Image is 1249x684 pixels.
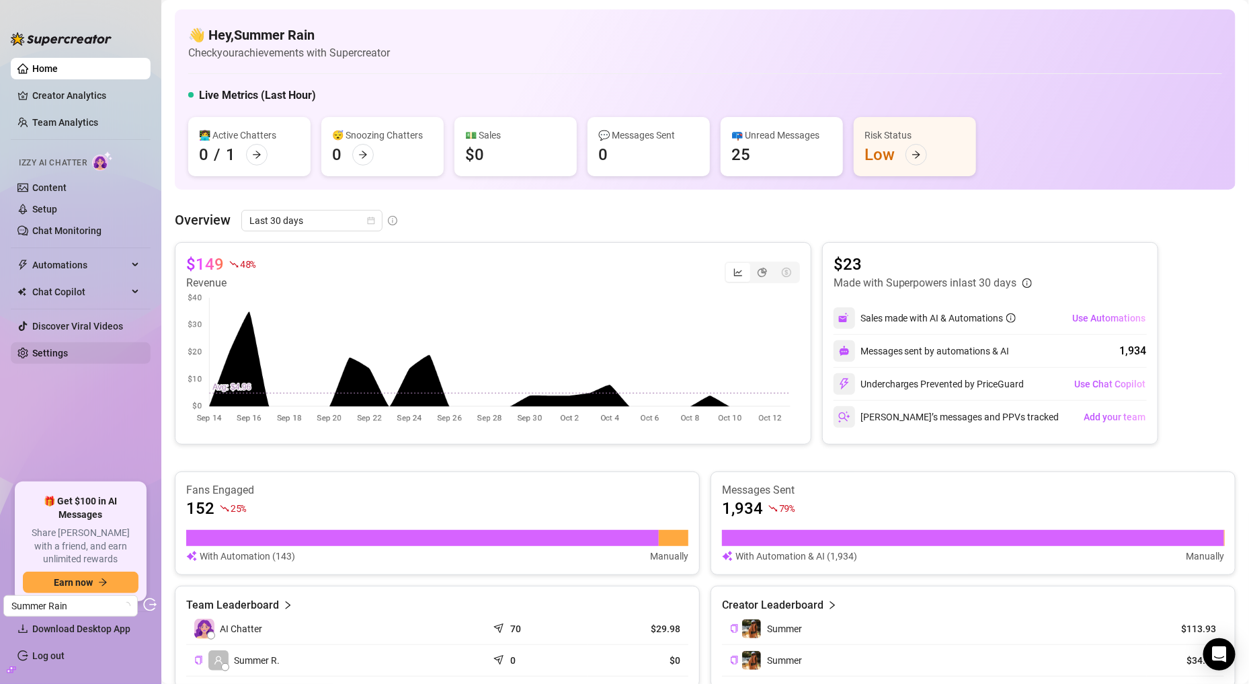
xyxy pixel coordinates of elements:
div: 📪 Unread Messages [731,128,832,143]
span: arrow-right [98,578,108,587]
span: build [7,665,16,675]
div: Messages sent by automations & AI [834,340,1010,362]
span: dollar-circle [782,268,791,277]
article: $29.98 [596,622,680,636]
div: 1 [226,144,235,165]
article: Check your achievements with Supercreator [188,44,390,61]
article: 70 [510,622,521,636]
a: Setup [32,204,57,215]
span: pie-chart [758,268,767,277]
img: izzy-ai-chatter-avatar-DDCN_rTZ.svg [194,619,214,639]
button: Use Automations [1072,307,1147,329]
article: 0 [510,654,516,667]
article: $23 [834,254,1032,275]
span: loading [122,602,130,610]
span: send [493,652,507,665]
span: Download Desktop App [32,623,130,634]
button: Add your team [1084,406,1147,428]
span: arrow-right [252,150,261,159]
button: Copy Creator ID [730,623,739,634]
div: 0 [598,144,608,165]
article: With Automation & AI (1,934) [735,549,857,564]
article: $113.93 [1155,622,1216,636]
span: right [283,597,292,613]
span: logout [143,598,157,611]
article: Revenue [186,275,255,291]
span: fall [229,260,239,269]
img: svg%3e [838,378,850,390]
a: Content [32,182,67,193]
span: arrow-right [912,150,921,159]
a: Discover Viral Videos [32,321,123,332]
span: fall [768,504,778,513]
a: Settings [32,348,68,358]
span: fall [220,504,229,513]
img: Summer [742,651,761,670]
div: Undercharges Prevented by PriceGuard [834,373,1024,395]
span: Izzy AI Chatter [19,157,87,169]
img: svg%3e [839,346,850,356]
button: Copy Creator ID [730,655,739,665]
div: 0 [332,144,341,165]
span: download [17,623,28,634]
article: With Automation (143) [200,549,295,564]
article: 152 [186,498,214,519]
article: Messages Sent [722,483,1224,498]
article: Creator Leaderboard [722,597,823,613]
article: $0 [596,654,680,667]
article: $149 [186,254,224,275]
span: right [828,597,837,613]
span: Chat Copilot [32,281,128,303]
span: Last 30 days [249,211,374,231]
span: Summer [767,655,802,666]
span: AI Chatter [220,621,262,636]
button: Earn nowarrow-right [23,572,138,593]
article: Manually [1186,549,1224,564]
img: svg%3e [722,549,733,564]
a: Home [32,63,58,74]
button: Use Chat Copilot [1074,373,1147,395]
img: AI Chatter [92,151,113,171]
div: 1,934 [1120,343,1147,359]
article: $34.97 [1155,654,1216,667]
span: Use Chat Copilot [1075,379,1146,389]
button: Copy Teammate ID [194,655,203,665]
img: svg%3e [186,549,197,564]
div: 25 [731,144,750,165]
span: info-circle [1022,278,1032,288]
span: Earn now [54,577,93,588]
img: svg%3e [838,411,850,423]
article: Fans Engaged [186,483,688,498]
div: 0 [199,144,208,165]
span: copy [730,656,739,664]
img: Chat Copilot [17,287,26,297]
span: 79 % [779,502,795,515]
h5: Live Metrics (Last Hour) [199,87,316,104]
img: Summer [742,619,761,638]
a: Team Analytics [32,117,98,128]
article: Team Leaderboard [186,597,279,613]
div: Open Intercom Messenger [1203,638,1236,671]
span: 48 % [240,258,255,270]
article: Overview [175,210,231,230]
span: Share [PERSON_NAME] with a friend, and earn unlimited rewards [23,527,138,566]
span: thunderbolt [17,260,28,270]
span: user [214,656,223,665]
article: 1,934 [722,498,763,519]
span: Summer Rain [11,596,130,616]
span: Automations [32,254,128,276]
a: Log out [32,650,65,661]
span: info-circle [1006,313,1016,323]
img: svg%3e [838,312,850,324]
span: Use Automations [1073,313,1146,324]
div: 💬 Messages Sent [598,128,699,143]
span: Summer [767,623,802,634]
span: copy [194,656,203,664]
h4: 👋 Hey, Summer Rain [188,26,390,44]
span: arrow-right [358,150,368,159]
span: calendar [367,217,375,225]
div: segmented control [725,262,800,283]
span: 25 % [231,502,246,515]
span: info-circle [388,216,397,225]
article: Made with Superpowers in last 30 days [834,275,1017,291]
